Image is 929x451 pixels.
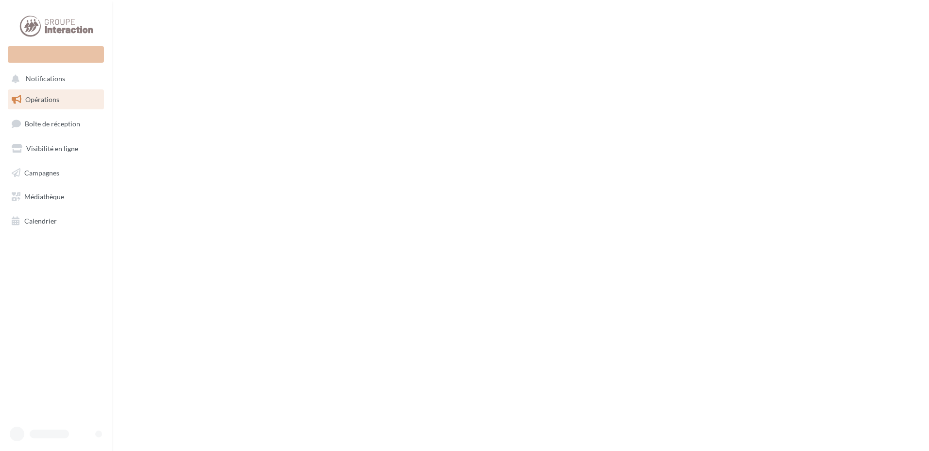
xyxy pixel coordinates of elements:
[24,168,59,176] span: Campagnes
[25,120,80,128] span: Boîte de réception
[24,217,57,225] span: Calendrier
[26,144,78,153] span: Visibilité en ligne
[8,46,104,63] div: Nouvelle campagne
[6,163,106,183] a: Campagnes
[25,95,59,104] span: Opérations
[6,139,106,159] a: Visibilité en ligne
[6,187,106,207] a: Médiathèque
[6,113,106,134] a: Boîte de réception
[24,192,64,201] span: Médiathèque
[6,211,106,231] a: Calendrier
[6,89,106,110] a: Opérations
[26,75,65,83] span: Notifications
